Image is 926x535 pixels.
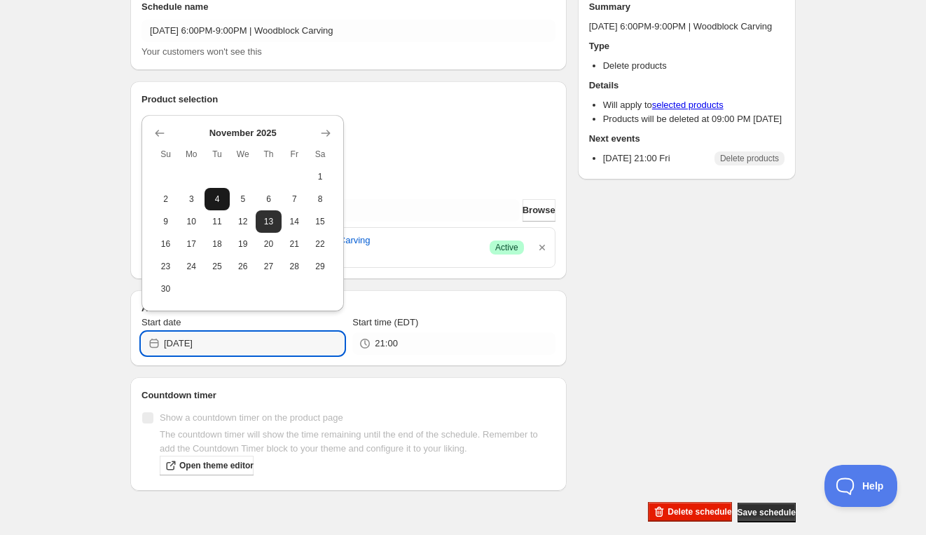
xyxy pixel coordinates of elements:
[179,143,205,165] th: Monday
[205,233,230,255] button: Tuesday November 18 2025
[184,194,199,205] span: 3
[210,238,225,250] span: 18
[150,123,170,143] button: Show previous month, October 2025
[235,238,250,250] span: 19
[205,143,230,165] th: Tuesday
[160,428,555,456] p: The countdown timer will show the time remaining until the end of the schedule. Remember to add t...
[652,100,724,110] a: selected products
[738,503,796,522] button: Save schedule
[184,216,199,227] span: 10
[256,255,282,278] button: Thursday November 27 2025
[589,79,785,93] h2: Details
[256,188,282,210] button: Thursday November 6 2025
[287,238,302,250] span: 21
[235,261,250,272] span: 26
[230,188,256,210] button: Wednesday November 5 2025
[158,149,173,160] span: Su
[307,165,333,188] button: Saturday November 1 2025
[313,261,328,272] span: 29
[158,261,173,272] span: 23
[287,194,302,205] span: 7
[824,465,898,507] iframe: Toggle Customer Support
[603,98,785,112] li: Will apply to
[307,233,333,255] button: Saturday November 22 2025
[153,143,179,165] th: Sunday
[179,210,205,233] button: Monday November 10 2025
[210,216,225,227] span: 11
[141,46,262,57] span: Your customers won't see this
[184,149,199,160] span: Mo
[153,188,179,210] button: Sunday November 2 2025
[603,59,785,73] li: Delete products
[307,210,333,233] button: Saturday November 15 2025
[184,238,199,250] span: 17
[205,255,230,278] button: Tuesday November 25 2025
[668,506,731,517] span: Delete schedule
[313,238,328,250] span: 22
[210,261,225,272] span: 25
[589,20,785,34] p: [DATE] 6:00PM-9:00PM | Woodblock Carving
[235,194,250,205] span: 5
[179,233,205,255] button: Monday November 17 2025
[307,143,333,165] th: Saturday
[261,149,276,160] span: Th
[316,123,336,143] button: Show next month, December 2025
[603,151,670,165] p: [DATE] 21:00 Fri
[235,149,250,160] span: We
[282,143,307,165] th: Friday
[141,388,555,402] h2: Countdown timer
[287,149,302,160] span: Fr
[210,149,225,160] span: Tu
[205,210,230,233] button: Tuesday November 11 2025
[158,238,173,250] span: 16
[158,216,173,227] span: 9
[256,210,282,233] button: Thursday November 13 2025
[141,93,555,107] h2: Product selection
[256,233,282,255] button: Thursday November 20 2025
[261,261,276,272] span: 27
[287,216,302,227] span: 14
[153,278,179,300] button: Sunday November 30 2025
[160,456,254,475] a: Open theme editor
[153,233,179,255] button: Sunday November 16 2025
[210,194,225,205] span: 4
[230,210,256,233] button: Wednesday November 12 2025
[158,283,173,294] span: 30
[141,302,555,316] h2: Active dates
[589,132,785,146] h2: Next events
[184,261,199,272] span: 24
[153,255,179,278] button: Sunday November 23 2025
[648,502,731,522] button: Delete schedule
[230,255,256,278] button: Wednesday November 26 2025
[287,261,302,272] span: 28
[179,188,205,210] button: Monday November 3 2025
[261,238,276,250] span: 20
[230,233,256,255] button: Wednesday November 19 2025
[179,460,254,471] span: Open theme editor
[256,143,282,165] th: Thursday
[738,507,796,518] span: Save schedule
[523,199,555,222] button: Browse
[313,216,328,227] span: 15
[160,412,343,423] span: Show a countdown timer on the product page
[261,194,276,205] span: 6
[523,203,555,217] span: Browse
[282,210,307,233] button: Friday November 14 2025
[603,112,785,126] li: Products will be deleted at 09:00 PM [DATE]
[235,216,250,227] span: 12
[307,255,333,278] button: Saturday November 29 2025
[205,188,230,210] button: Tuesday November 4 2025
[230,143,256,165] th: Wednesday
[307,188,333,210] button: Saturday November 8 2025
[261,216,276,227] span: 13
[313,149,328,160] span: Sa
[313,194,328,205] span: 8
[313,171,328,182] span: 1
[495,242,518,253] span: Active
[282,233,307,255] button: Friday November 21 2025
[282,255,307,278] button: Friday November 28 2025
[179,255,205,278] button: Monday November 24 2025
[352,317,418,327] span: Start time (EDT)
[153,210,179,233] button: Sunday November 9 2025
[589,39,785,53] h2: Type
